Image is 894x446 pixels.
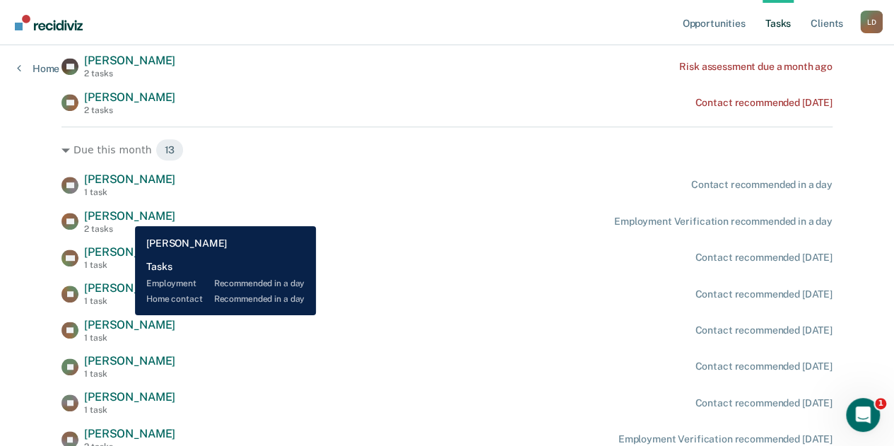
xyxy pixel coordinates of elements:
div: 1 task [84,405,175,415]
span: [PERSON_NAME] [84,245,175,259]
div: Contact recommended [DATE] [695,360,832,372]
span: [PERSON_NAME] [84,318,175,331]
span: [PERSON_NAME] [84,90,175,104]
div: 1 task [84,296,175,306]
div: L D [860,11,883,33]
div: 2 tasks [84,224,175,234]
div: Contact recommended [DATE] [695,397,832,409]
div: Contact recommended [DATE] [695,288,832,300]
div: Contact recommended [DATE] [695,97,832,109]
div: Due this month 13 [61,139,833,161]
a: Home [17,62,59,75]
div: Risk assessment due a month ago [679,61,833,73]
div: Employment Verification recommended [DATE] [618,433,833,445]
div: Contact recommended in a day [691,179,833,191]
div: 1 task [84,369,175,379]
span: [PERSON_NAME] [84,354,175,368]
div: Contact recommended [DATE] [695,324,832,336]
button: Profile dropdown button [860,11,883,33]
div: 1 task [84,260,175,270]
span: [PERSON_NAME] [84,172,175,186]
span: [PERSON_NAME] [84,54,175,67]
iframe: Intercom live chat [846,398,880,432]
span: [PERSON_NAME] [84,281,175,295]
span: [PERSON_NAME] [84,390,175,404]
div: 1 task [84,187,175,197]
img: Recidiviz [15,15,83,30]
div: 2 tasks [84,105,175,115]
div: Contact recommended [DATE] [695,252,832,264]
span: [PERSON_NAME] [84,209,175,223]
span: 1 [875,398,886,409]
div: Employment Verification recommended in a day [614,216,833,228]
span: 13 [155,139,184,161]
div: 1 task [84,333,175,343]
span: [PERSON_NAME] [84,427,175,440]
div: 2 tasks [84,69,175,78]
